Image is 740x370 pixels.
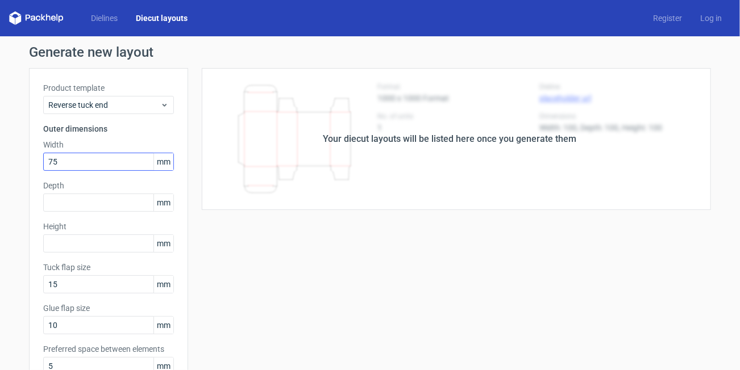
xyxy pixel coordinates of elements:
span: Reverse tuck end [48,99,160,111]
span: mm [153,194,173,211]
div: Your diecut layouts will be listed here once you generate them [323,132,576,146]
h3: Outer dimensions [43,123,174,134]
label: Tuck flap size [43,262,174,273]
label: Preferred space between elements [43,343,174,355]
a: Log in [691,12,731,24]
a: Register [644,12,691,24]
span: mm [153,276,173,293]
h1: Generate new layout [29,45,711,59]
label: Height [43,221,174,232]
a: Dielines [82,12,127,24]
a: Diecut layouts [127,12,197,24]
span: mm [153,317,173,334]
label: Width [43,139,174,150]
label: Product template [43,82,174,94]
span: mm [153,235,173,252]
span: mm [153,153,173,170]
label: Glue flap size [43,302,174,314]
label: Depth [43,180,174,191]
